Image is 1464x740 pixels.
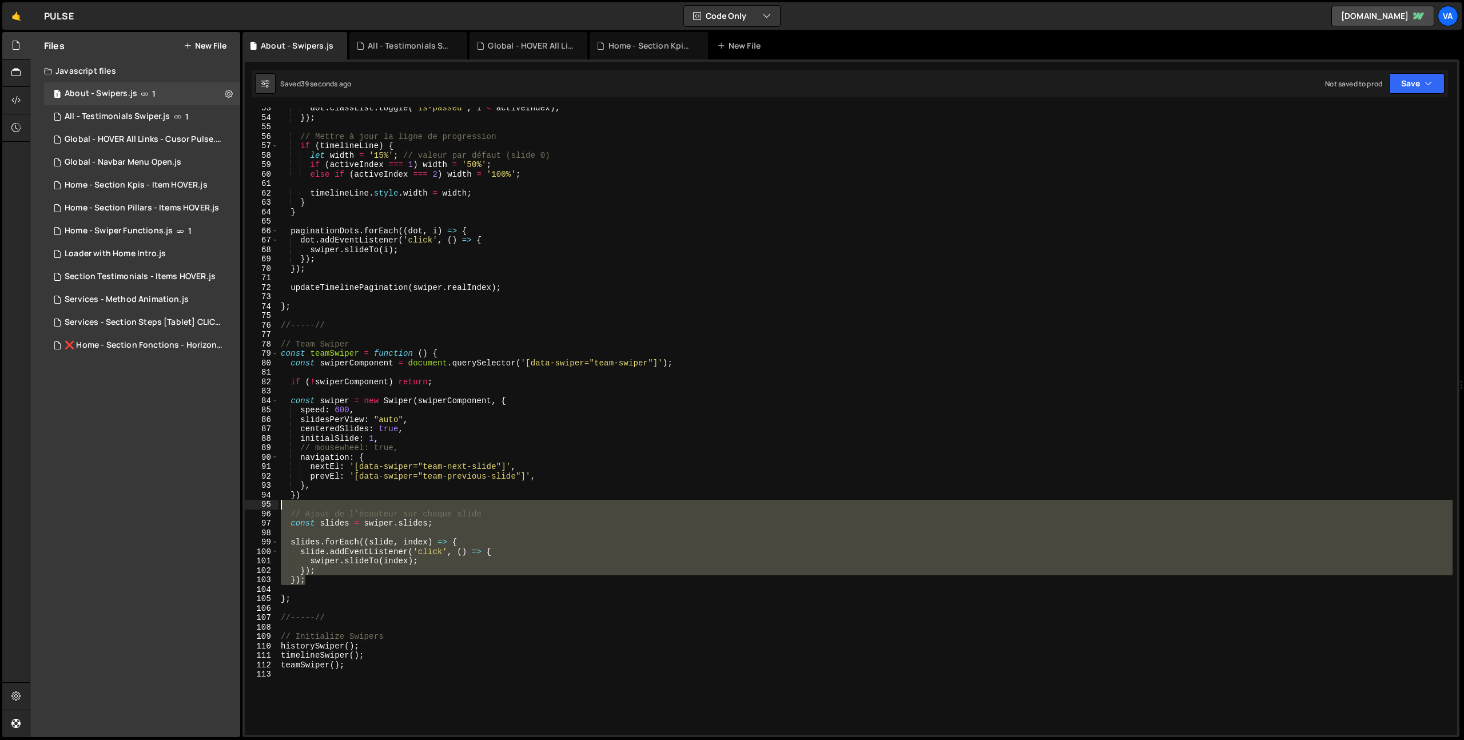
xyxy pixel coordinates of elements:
div: 89 [245,443,279,453]
div: PULSE [44,9,74,23]
div: Home - Section Pillars - Items HOVER.js [65,203,219,213]
div: Section Testimonials - Items HOVER.js [65,272,216,282]
div: 84 [245,396,279,406]
div: 59 [245,160,279,170]
a: [DOMAIN_NAME] [1331,6,1434,26]
div: 16253/46221.js [44,220,240,242]
button: Save [1389,73,1445,94]
div: 61 [245,179,279,189]
div: 16253/45325.js [44,265,240,288]
div: 82 [245,377,279,387]
div: 65 [245,217,279,226]
a: 🤙 [2,2,30,30]
div: 16253/45820.js [44,334,244,357]
div: Global - HOVER All Links - Cusor Pulse.js [488,40,574,51]
div: 16253/44426.js [44,151,240,174]
div: Home - Swiper Functions.js [65,226,173,236]
div: 80 [245,359,279,368]
div: 16253/45780.js [44,105,240,128]
div: 97 [245,519,279,528]
div: 106 [245,604,279,614]
div: About - Swipers.js [261,40,333,51]
div: Global - Navbar Menu Open.js [65,157,181,168]
div: 76 [245,321,279,331]
div: 88 [245,434,279,444]
div: 107 [245,613,279,623]
h2: Files [44,39,65,52]
div: 55 [245,122,279,132]
div: 93 [245,481,279,491]
div: New File [717,40,765,51]
div: 66 [245,226,279,236]
div: Services - Method Animation.js [65,295,189,305]
div: 98 [245,528,279,538]
div: All - Testimonials Swiper.js [65,112,170,122]
div: 77 [245,330,279,340]
div: 16253/45676.js [44,128,244,151]
div: ❌ Home - Section Fonctions - Horizontal scroll.js [65,340,222,351]
div: 104 [245,585,279,595]
div: 79 [245,349,279,359]
div: 78 [245,340,279,349]
div: 16253/45227.js [44,242,240,265]
div: 99 [245,538,279,547]
div: All - Testimonials Swiper.js [368,40,453,51]
div: 100 [245,547,279,557]
div: Home - Section Kpis - Item HOVER.js [65,180,208,190]
div: 75 [245,311,279,321]
div: 54 [245,113,279,123]
div: 85 [245,405,279,415]
div: 108 [245,623,279,632]
div: 102 [245,566,279,576]
div: 96 [245,510,279,519]
div: 113 [245,670,279,679]
div: About - Swipers.js [65,89,137,99]
div: 16253/44878.js [44,288,240,311]
div: 94 [245,491,279,500]
span: 1 [185,112,189,121]
div: Global - HOVER All Links - Cusor Pulse.js [65,134,222,145]
div: 60 [245,170,279,180]
div: 103 [245,575,279,585]
div: 16253/44429.js [44,197,241,220]
span: 1 [188,226,192,236]
div: 95 [245,500,279,510]
a: Va [1438,6,1458,26]
div: Services - Section Steps [Tablet] CLICK.js [65,317,222,328]
div: 71 [245,273,279,283]
div: 63 [245,198,279,208]
div: 73 [245,292,279,302]
div: Home - Section Kpis - Item HOVER.js [608,40,694,51]
div: 91 [245,462,279,472]
div: Saved [280,79,351,89]
div: 64 [245,208,279,217]
div: 53 [245,104,279,113]
button: New File [184,41,226,50]
div: 111 [245,651,279,661]
div: 56 [245,132,279,142]
div: 16253/43838.js [44,82,240,105]
div: 69 [245,254,279,264]
div: Javascript files [30,59,240,82]
div: 39 seconds ago [301,79,351,89]
div: 109 [245,632,279,642]
div: 67 [245,236,279,245]
div: 112 [245,661,279,670]
div: 68 [245,245,279,255]
div: 87 [245,424,279,434]
div: 57 [245,141,279,151]
div: 86 [245,415,279,425]
div: 105 [245,594,279,604]
div: 90 [245,453,279,463]
div: 72 [245,283,279,293]
div: Loader with Home Intro.js [65,249,166,259]
div: 110 [245,642,279,651]
div: 16253/45790.js [44,311,244,334]
div: 101 [245,556,279,566]
div: 74 [245,302,279,312]
div: 92 [245,472,279,482]
div: 58 [245,151,279,161]
span: 1 [152,89,156,98]
div: 70 [245,264,279,274]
